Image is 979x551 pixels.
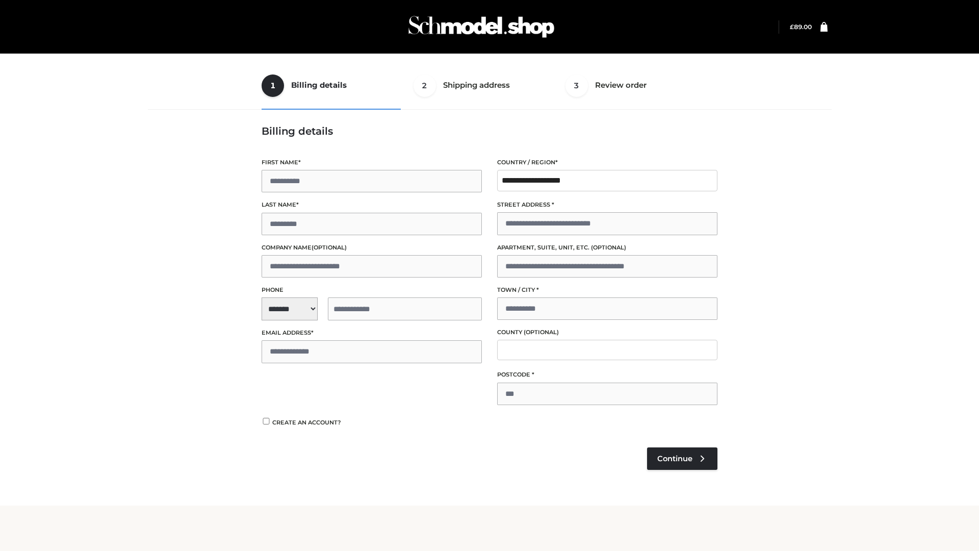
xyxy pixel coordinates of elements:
[497,200,717,210] label: Street address
[272,419,341,426] span: Create an account?
[262,158,482,167] label: First name
[497,370,717,380] label: Postcode
[790,23,812,31] a: £89.00
[497,158,717,167] label: Country / Region
[405,7,558,47] img: Schmodel Admin 964
[790,23,794,31] span: £
[591,244,626,251] span: (optional)
[497,328,717,337] label: County
[497,285,717,295] label: Town / City
[262,200,482,210] label: Last name
[647,447,717,470] a: Continue
[524,329,559,336] span: (optional)
[262,328,482,338] label: Email address
[312,244,347,251] span: (optional)
[262,418,271,424] input: Create an account?
[262,285,482,295] label: Phone
[497,243,717,253] label: Apartment, suite, unit, etc.
[262,243,482,253] label: Company name
[657,454,692,463] span: Continue
[262,125,717,137] h3: Billing details
[790,23,812,31] bdi: 89.00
